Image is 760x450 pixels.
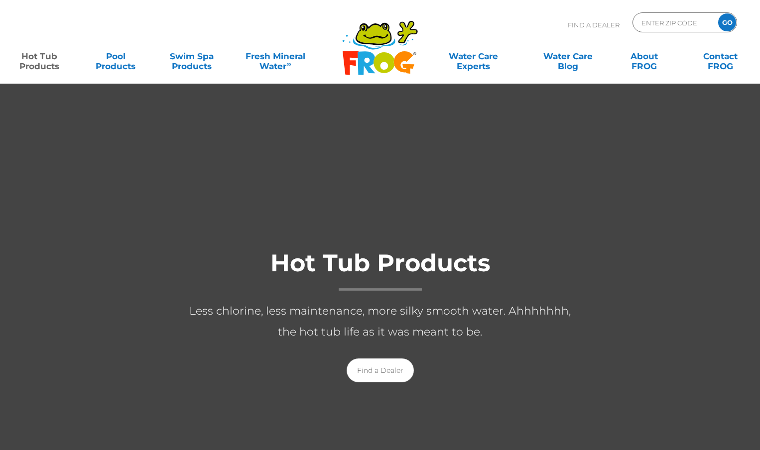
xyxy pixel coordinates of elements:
a: Water CareExperts [425,46,521,66]
h1: Hot Tub Products [181,250,579,291]
sup: ∞ [286,60,291,68]
a: PoolProducts [86,46,145,66]
p: Less chlorine, less maintenance, more silky smooth water. Ahhhhhhh, the hot tub life as it was me... [181,301,579,342]
a: Hot TubProducts [10,46,69,66]
a: Swim SpaProducts [162,46,222,66]
a: Water CareBlog [538,46,598,66]
a: AboutFROG [615,46,674,66]
a: Fresh MineralWater∞ [239,46,313,66]
input: GO [718,13,736,31]
a: Find a Dealer [347,358,414,382]
p: Find A Dealer [568,12,620,37]
a: ContactFROG [691,46,750,66]
input: Zip Code Form [640,15,708,30]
